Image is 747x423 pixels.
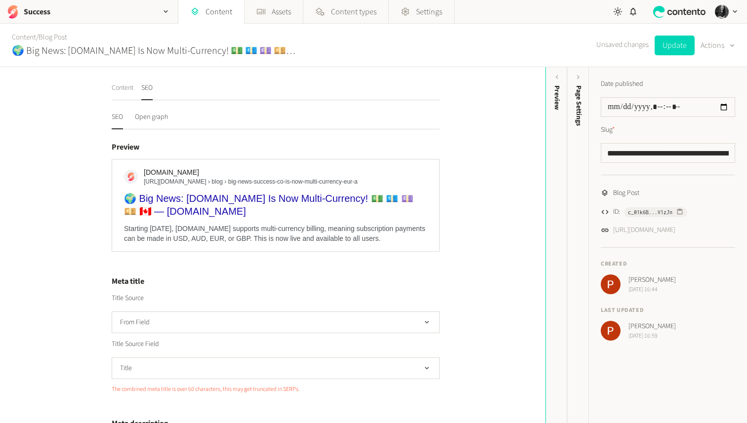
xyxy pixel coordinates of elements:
[701,36,735,55] button: Actions
[112,357,440,379] button: Title
[628,321,676,332] span: [PERSON_NAME]
[112,112,123,129] button: SEO
[613,207,620,217] span: ID:
[124,224,427,243] div: Starting [DATE], [DOMAIN_NAME] supports multi-currency billing, meaning subscription payments can...
[135,112,168,129] button: Open graph
[613,225,675,235] a: [URL][DOMAIN_NAME]
[12,43,296,58] h2: 🌍 Big News: [DOMAIN_NAME] Is Now Multi-Currency! 💵 💶 💷 💴 🇨🇦
[601,260,735,269] h4: Created
[628,332,676,341] span: [DATE] 16:59
[144,177,358,186] span: [URL][DOMAIN_NAME] › blog › big-news-success-co-is-now-multi-currency-eur-a
[601,306,735,315] h4: Last updated
[36,32,39,42] span: /
[112,275,440,287] h4: Meta title
[124,192,427,218] div: 🌍 Big News: [DOMAIN_NAME] Is Now Multi-Currency! 💵 💶 💷 💴 🇨🇦 — [DOMAIN_NAME]
[628,208,672,217] span: c_01k6B...V1zJn
[628,285,676,294] span: [DATE] 16:44
[24,6,50,18] h2: Success
[112,83,133,100] button: Content
[126,172,135,181] img: favicon.png
[144,167,358,177] span: [DOMAIN_NAME]
[628,275,676,285] span: [PERSON_NAME]
[141,83,153,100] button: SEO
[112,141,440,153] h4: Preview
[596,39,649,51] span: Unsaved changes
[574,85,584,126] span: Page Settings
[112,311,440,333] button: From Field
[601,79,643,89] label: Date published
[416,6,442,18] span: Settings
[552,85,562,110] div: Preview
[613,188,639,198] span: Blog Post
[601,274,621,294] img: Peter Coppinger
[624,207,687,217] button: c_01k6B...V1zJn
[331,6,376,18] span: Content types
[601,125,615,135] label: Slug
[39,32,67,42] a: Blog Post
[601,321,621,341] img: Peter Coppinger
[112,339,159,349] label: Title Source Field
[715,5,729,19] img: Hollie Duncan
[112,293,144,303] label: Title Source
[6,5,20,19] img: Success
[124,167,427,218] a: [DOMAIN_NAME][URL][DOMAIN_NAME] › blog › big-news-success-co-is-now-multi-currency-eur-a🌍 Big New...
[112,385,440,394] p: The combined meta title is over 60 characters, this may get truncated in SERPs.
[12,32,36,42] a: Content
[655,36,695,55] button: Update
